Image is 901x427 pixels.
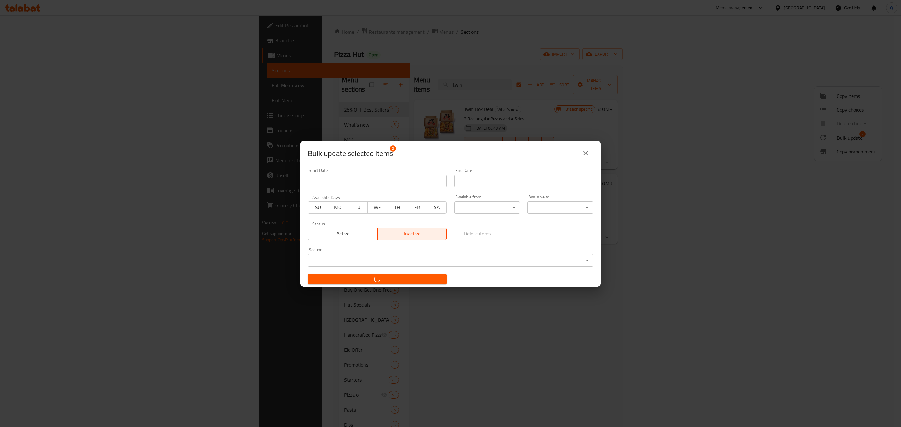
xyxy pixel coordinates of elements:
[377,228,447,240] button: Inactive
[464,230,491,237] span: Delete items
[380,229,445,238] span: Inactive
[370,203,385,212] span: WE
[308,254,593,267] div: ​
[387,201,407,214] button: TH
[367,201,387,214] button: WE
[527,201,593,214] div: ​
[427,201,447,214] button: SA
[407,201,427,214] button: FR
[390,145,396,152] span: 2
[390,203,405,212] span: TH
[328,201,348,214] button: MO
[350,203,365,212] span: TU
[311,203,325,212] span: SU
[410,203,424,212] span: FR
[308,228,378,240] button: Active
[311,229,375,238] span: Active
[330,203,345,212] span: MO
[308,148,393,158] span: Selected items count
[430,203,444,212] span: SA
[348,201,368,214] button: TU
[308,201,328,214] button: SU
[578,146,593,161] button: close
[454,201,520,214] div: ​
